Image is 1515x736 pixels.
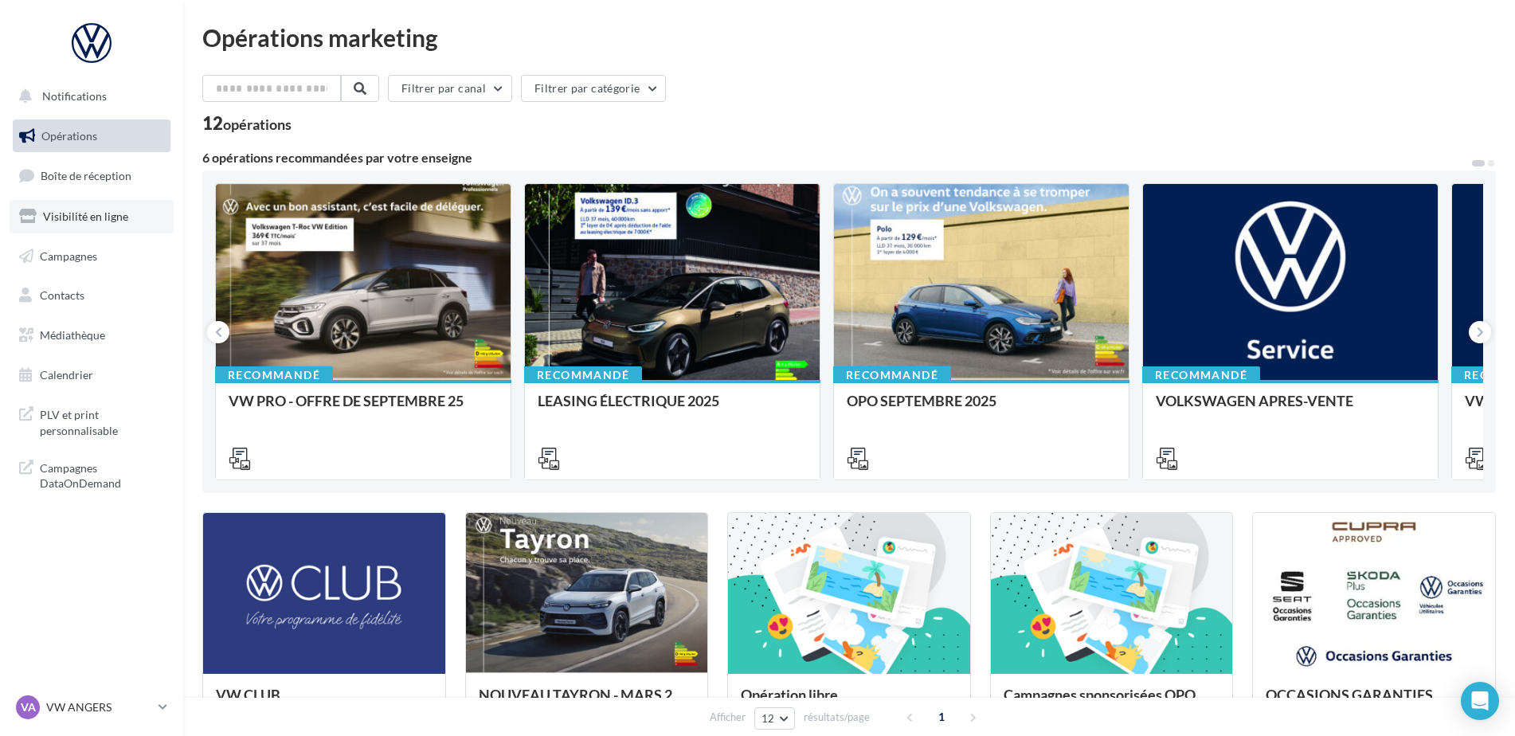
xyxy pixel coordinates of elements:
span: Calendrier [40,368,93,382]
div: VOLKSWAGEN APRES-VENTE [1156,393,1425,425]
div: Opération libre [741,687,957,718]
div: OCCASIONS GARANTIES [1266,687,1482,718]
span: Boîte de réception [41,169,131,182]
span: Contacts [40,288,84,302]
span: Opérations [41,129,97,143]
div: Opérations marketing [202,25,1496,49]
a: Boîte de réception [10,159,174,193]
a: Contacts [10,279,174,312]
span: 12 [761,712,775,725]
div: opérations [223,117,292,131]
button: Filtrer par catégorie [521,75,666,102]
button: Filtrer par canal [388,75,512,102]
span: Visibilité en ligne [43,209,128,223]
span: Campagnes [40,249,97,262]
p: VW ANGERS [46,699,152,715]
a: Calendrier [10,358,174,392]
span: Campagnes DataOnDemand [40,457,164,491]
div: 6 opérations recommandées par votre enseigne [202,151,1470,164]
a: Visibilité en ligne [10,200,174,233]
div: Open Intercom Messenger [1461,682,1499,720]
div: VW CLUB [216,687,433,718]
div: VW PRO - OFFRE DE SEPTEMBRE 25 [229,393,498,425]
div: NOUVEAU TAYRON - MARS 2025 [479,687,695,718]
span: PLV et print personnalisable [40,404,164,438]
div: Recommandé [524,366,642,384]
a: Opérations [10,119,174,153]
a: Campagnes DataOnDemand [10,451,174,498]
span: Notifications [42,89,107,103]
span: VA [21,699,36,715]
div: 12 [202,115,292,132]
div: Campagnes sponsorisées OPO [1004,687,1220,718]
div: Recommandé [1142,366,1260,384]
a: Campagnes [10,240,174,273]
span: 1 [929,704,954,730]
a: VA VW ANGERS [13,692,170,722]
a: PLV et print personnalisable [10,397,174,444]
div: Recommandé [833,366,951,384]
a: Médiathèque [10,319,174,352]
div: Recommandé [215,366,333,384]
span: Médiathèque [40,328,105,342]
span: Afficher [710,710,746,725]
button: 12 [754,707,795,730]
div: LEASING ÉLECTRIQUE 2025 [538,393,807,425]
div: OPO SEPTEMBRE 2025 [847,393,1116,425]
span: résultats/page [804,710,870,725]
button: Notifications [10,80,167,113]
